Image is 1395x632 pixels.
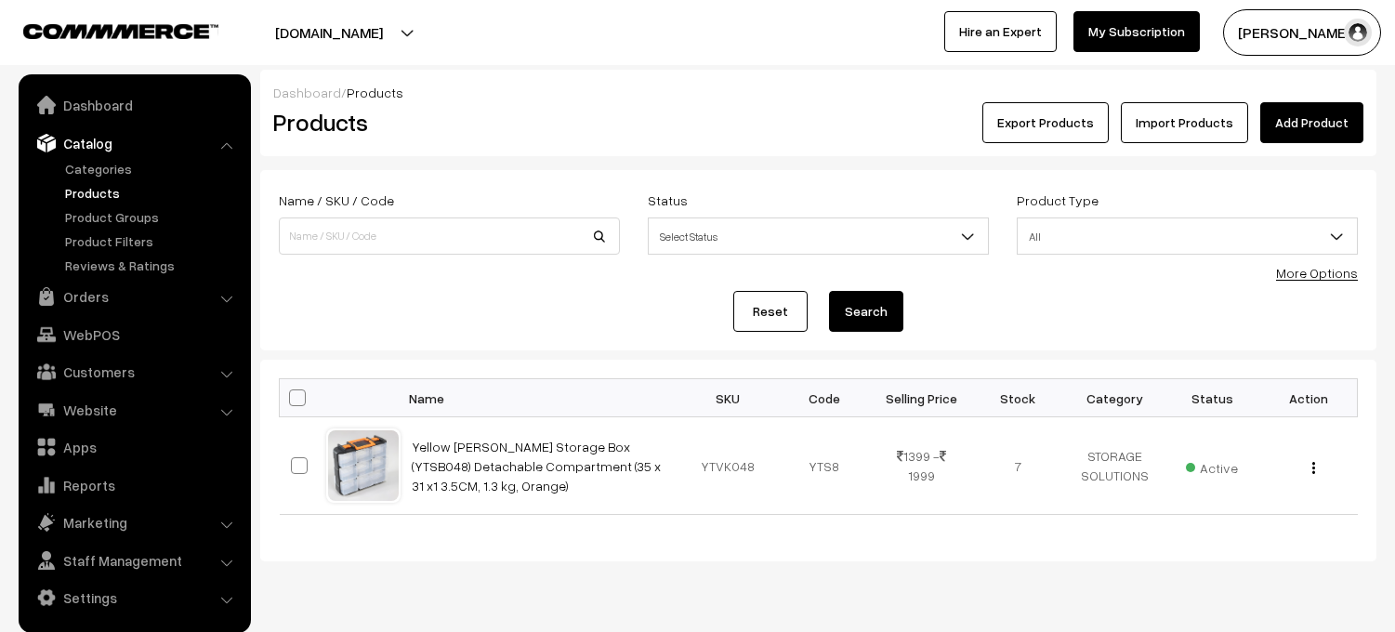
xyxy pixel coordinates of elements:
[23,88,244,122] a: Dashboard
[23,24,218,38] img: COMMMERCE
[401,379,679,417] th: Name
[279,217,620,255] input: Name / SKU / Code
[23,19,186,41] a: COMMMERCE
[969,379,1066,417] th: Stock
[1018,220,1357,253] span: All
[829,291,903,332] button: Search
[273,108,618,137] h2: Products
[1312,462,1315,474] img: Menu
[1164,379,1260,417] th: Status
[873,417,969,515] td: 1399 - 1999
[23,544,244,577] a: Staff Management
[23,581,244,614] a: Settings
[1260,379,1357,417] th: Action
[649,220,988,253] span: Select Status
[60,183,244,203] a: Products
[23,280,244,313] a: Orders
[944,11,1057,52] a: Hire an Expert
[279,191,394,210] label: Name / SKU / Code
[273,85,341,100] a: Dashboard
[412,439,661,494] a: Yellow [PERSON_NAME] Storage Box (YTSB048) Detachable Compartment (35 x 31 x1 3.5CM, 1.3 kg, Orange)
[23,355,244,388] a: Customers
[679,379,776,417] th: SKU
[23,506,244,539] a: Marketing
[1067,417,1164,515] td: STORAGE SOLUTIONS
[1073,11,1200,52] a: My Subscription
[23,393,244,427] a: Website
[23,318,244,351] a: WebPOS
[776,379,873,417] th: Code
[969,417,1066,515] td: 7
[1223,9,1381,56] button: [PERSON_NAME]
[982,102,1109,143] button: Export Products
[23,468,244,502] a: Reports
[733,291,808,332] a: Reset
[1121,102,1248,143] a: Import Products
[1260,102,1363,143] a: Add Product
[1344,19,1372,46] img: user
[1017,217,1358,255] span: All
[648,217,989,255] span: Select Status
[776,417,873,515] td: YTS8
[1017,191,1099,210] label: Product Type
[60,256,244,275] a: Reviews & Ratings
[1186,454,1238,478] span: Active
[23,126,244,160] a: Catalog
[210,9,448,56] button: [DOMAIN_NAME]
[60,207,244,227] a: Product Groups
[60,231,244,251] a: Product Filters
[1067,379,1164,417] th: Category
[679,417,776,515] td: YTVK048
[1276,265,1358,281] a: More Options
[60,159,244,178] a: Categories
[273,83,1363,102] div: /
[23,430,244,464] a: Apps
[873,379,969,417] th: Selling Price
[347,85,403,100] span: Products
[648,191,688,210] label: Status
